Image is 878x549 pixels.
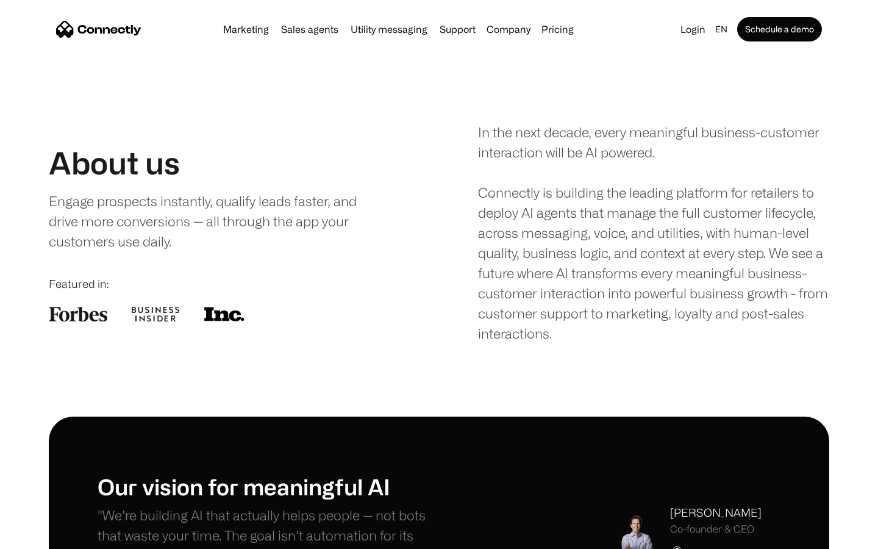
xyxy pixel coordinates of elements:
a: Login [676,21,710,38]
div: Company [487,21,530,38]
a: Support [435,24,480,34]
div: [PERSON_NAME] [670,504,762,521]
div: In the next decade, every meaningful business-customer interaction will be AI powered. Connectly ... [478,122,829,343]
aside: Language selected: English [12,526,73,545]
a: Utility messaging [346,24,432,34]
h1: Our vision for meaningful AI [98,473,439,500]
ul: Language list [24,528,73,545]
div: en [715,21,727,38]
div: Engage prospects instantly, qualify leads faster, and drive more conversions — all through the ap... [49,191,382,251]
a: Marketing [218,24,274,34]
div: Featured in: [49,276,400,292]
a: Sales agents [276,24,343,34]
h1: About us [49,145,180,181]
a: Schedule a demo [737,17,822,41]
a: Pricing [537,24,579,34]
div: Co-founder & CEO [670,523,762,535]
